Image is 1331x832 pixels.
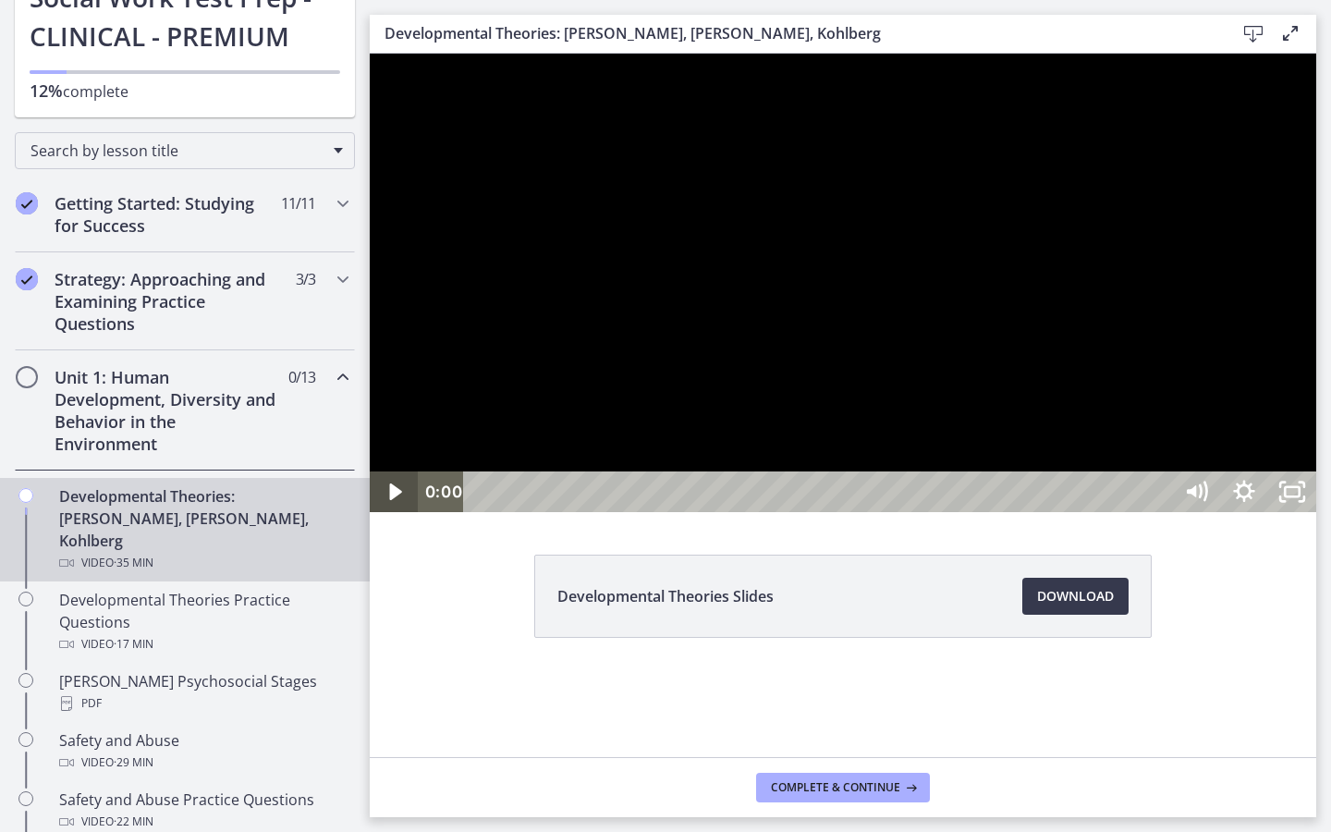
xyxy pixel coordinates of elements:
[30,80,340,103] p: complete
[16,192,38,214] i: Completed
[55,268,280,335] h2: Strategy: Approaching and Examining Practice Questions
[296,268,315,290] span: 3 / 3
[370,54,1316,512] iframe: Video Lesson
[756,773,930,802] button: Complete & continue
[59,729,348,774] div: Safety and Abuse
[59,485,348,574] div: Developmental Theories: [PERSON_NAME], [PERSON_NAME], Kohlberg
[1022,578,1129,615] a: Download
[557,585,774,607] span: Developmental Theories Slides
[1037,585,1114,607] span: Download
[850,418,898,459] button: Show settings menu
[771,780,900,795] span: Complete & continue
[16,268,38,290] i: Completed
[59,589,348,655] div: Developmental Theories Practice Questions
[15,132,355,169] div: Search by lesson title
[288,366,315,388] span: 0 / 13
[59,670,348,715] div: [PERSON_NAME] Psychosocial Stages
[114,633,153,655] span: · 17 min
[59,633,348,655] div: Video
[55,192,280,237] h2: Getting Started: Studying for Success
[55,366,280,455] h2: Unit 1: Human Development, Diversity and Behavior in the Environment
[30,80,63,102] span: 12%
[802,418,850,459] button: Mute
[59,552,348,574] div: Video
[114,552,153,574] span: · 35 min
[59,752,348,774] div: Video
[281,192,315,214] span: 11 / 11
[59,692,348,715] div: PDF
[385,22,1205,44] h3: Developmental Theories: [PERSON_NAME], [PERSON_NAME], Kohlberg
[114,752,153,774] span: · 29 min
[31,141,324,161] span: Search by lesson title
[898,418,946,459] button: Unfullscreen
